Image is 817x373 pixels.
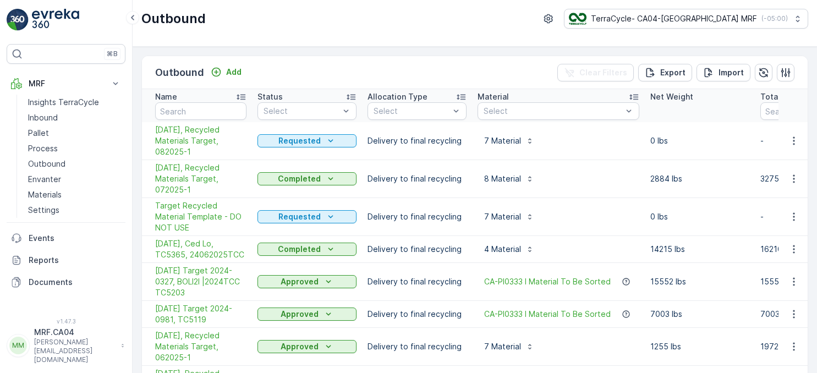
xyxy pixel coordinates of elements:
[478,170,541,188] button: 8 Material
[9,337,27,354] div: MM
[155,200,246,233] a: Target Recycled Material Template - DO NOT USE
[7,73,125,95] button: MRF
[24,110,125,125] a: Inbound
[28,189,62,200] p: Materials
[650,211,749,222] p: 0 lbs
[650,276,749,287] p: 15552 lbs
[638,64,692,81] button: Export
[484,173,521,184] p: 8 Material
[484,135,521,146] p: 7 Material
[478,91,509,102] p: Material
[155,303,246,325] a: Nov 2024 Target 2024-0981, TC5119
[362,236,472,263] td: Delivery to final recycling
[569,13,586,25] img: TC_8rdWMmT_gp9TRR3.png
[7,318,125,325] span: v 1.47.3
[155,102,246,120] input: Search
[155,330,246,363] span: [DATE], Recycled Materials Target, 062025-1
[257,308,357,321] button: Approved
[368,91,427,102] p: Allocation Type
[484,276,611,287] a: CA-PI0333 I Material To Be Sorted
[362,263,472,301] td: Delivery to final recycling
[564,9,808,29] button: TerraCycle- CA04-[GEOGRAPHIC_DATA] MRF(-05:00)
[557,64,634,81] button: Clear Filters
[257,134,357,147] button: Requested
[362,122,472,160] td: Delivery to final recycling
[32,9,79,31] img: logo_light-DOdMpM7g.png
[374,106,449,117] p: Select
[155,124,246,157] span: [DATE], Recycled Materials Target, 082025-1
[7,227,125,249] a: Events
[28,205,59,216] p: Settings
[29,277,121,288] p: Documents
[591,13,757,24] p: TerraCycle- CA04-[GEOGRAPHIC_DATA] MRF
[257,340,357,353] button: Approved
[278,135,321,146] p: Requested
[29,233,121,244] p: Events
[257,91,283,102] p: Status
[362,160,472,198] td: Delivery to final recycling
[155,265,246,298] span: [DATE] Target 2024-0327, BOLl2l |2024TCC TC5203
[362,301,472,328] td: Delivery to final recycling
[650,309,749,320] p: 7003 lbs
[155,238,246,260] span: [DATE], Ced Lo, TC5365, 24062025TCC
[155,91,177,102] p: Name
[226,67,242,78] p: Add
[29,78,103,89] p: MRF
[155,330,246,363] a: 06/01/25, Recycled Materials Target, 062025-1
[697,64,750,81] button: Import
[34,327,116,338] p: MRF.CA04
[650,341,749,352] p: 1255 lbs
[24,95,125,110] a: Insights TerraCycle
[484,244,521,255] p: 4 Material
[278,173,321,184] p: Completed
[28,112,58,123] p: Inbound
[281,309,319,320] p: Approved
[28,97,99,108] p: Insights TerraCycle
[141,10,206,28] p: Outbound
[7,249,125,271] a: Reports
[24,125,125,141] a: Pallet
[484,211,521,222] p: 7 Material
[28,174,61,185] p: Envanter
[34,338,116,364] p: [PERSON_NAME][EMAIL_ADDRESS][DOMAIN_NAME]
[257,172,357,185] button: Completed
[155,124,246,157] a: 08/01/25, Recycled Materials Target, 082025-1
[484,309,611,320] a: CA-PI0333 I Material To Be Sorted
[155,162,246,195] span: [DATE], Recycled Materials Target, 072025-1
[278,211,321,222] p: Requested
[28,143,58,154] p: Process
[484,106,622,117] p: Select
[281,276,319,287] p: Approved
[155,162,246,195] a: 07/01/25, Recycled Materials Target, 072025-1
[206,65,246,79] button: Add
[24,187,125,202] a: Materials
[478,240,541,258] button: 4 Material
[264,106,339,117] p: Select
[257,210,357,223] button: Requested
[155,303,246,325] span: [DATE] Target 2024-0981, TC5119
[24,156,125,172] a: Outbound
[579,67,627,78] p: Clear Filters
[650,91,693,102] p: Net Weight
[24,202,125,218] a: Settings
[7,271,125,293] a: Documents
[155,238,246,260] a: 06/24/25, Ced Lo, TC5365, 24062025TCC
[24,172,125,187] a: Envanter
[155,265,246,298] a: Dec 2024 Target 2024-0327, BOLl2l |2024TCC TC5203
[650,135,749,146] p: 0 lbs
[760,91,809,102] p: Total Weight
[155,65,204,80] p: Outbound
[7,9,29,31] img: logo
[278,244,321,255] p: Completed
[478,132,541,150] button: 7 Material
[478,338,541,355] button: 7 Material
[719,67,744,78] p: Import
[7,327,125,364] button: MMMRF.CA04[PERSON_NAME][EMAIL_ADDRESS][DOMAIN_NAME]
[281,341,319,352] p: Approved
[28,128,49,139] p: Pallet
[650,244,749,255] p: 14215 lbs
[761,14,788,23] p: ( -05:00 )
